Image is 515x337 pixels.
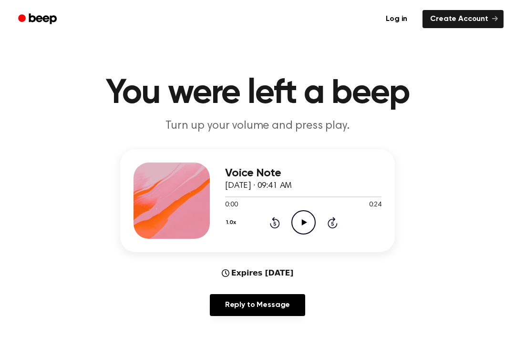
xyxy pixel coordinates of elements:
a: Beep [11,10,65,29]
span: 0:00 [225,200,237,210]
a: Create Account [422,10,504,28]
span: 0:24 [369,200,381,210]
a: Reply to Message [210,294,305,316]
h3: Voice Note [225,167,381,180]
button: 1.0x [225,214,239,231]
h1: You were left a beep [13,76,502,111]
span: [DATE] · 09:41 AM [225,182,292,190]
p: Turn up your volume and press play. [74,118,441,134]
a: Log in [376,8,417,30]
div: Expires [DATE] [222,267,294,279]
